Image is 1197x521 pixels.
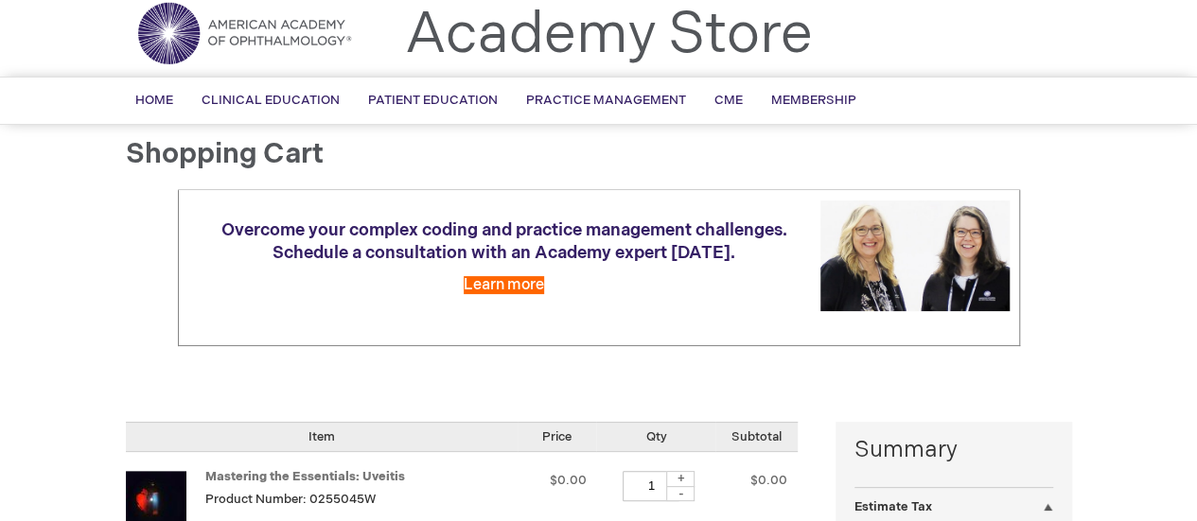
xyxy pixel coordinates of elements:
[464,276,544,294] a: Learn more
[126,137,324,171] span: Shopping Cart
[368,93,498,108] span: Patient Education
[645,429,666,444] span: Qty
[771,93,856,108] span: Membership
[750,473,787,488] span: $0.00
[308,429,335,444] span: Item
[666,471,695,487] div: +
[542,429,572,444] span: Price
[221,220,787,263] span: Overcome your complex coding and practice management challenges. Schedule a consultation with an ...
[205,492,376,507] span: Product Number: 0255045W
[135,93,173,108] span: Home
[405,1,813,69] a: Academy Store
[714,93,743,108] span: CME
[526,93,686,108] span: Practice Management
[549,473,586,488] span: $0.00
[820,200,1010,311] img: Schedule a consultation with an Academy expert today
[205,469,405,484] a: Mastering the Essentials: Uveitis
[731,429,782,444] span: Subtotal
[666,486,695,501] div: -
[854,434,1053,466] strong: Summary
[854,499,932,514] strong: Estimate Tax
[202,93,340,108] span: Clinical Education
[623,471,679,501] input: Qty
